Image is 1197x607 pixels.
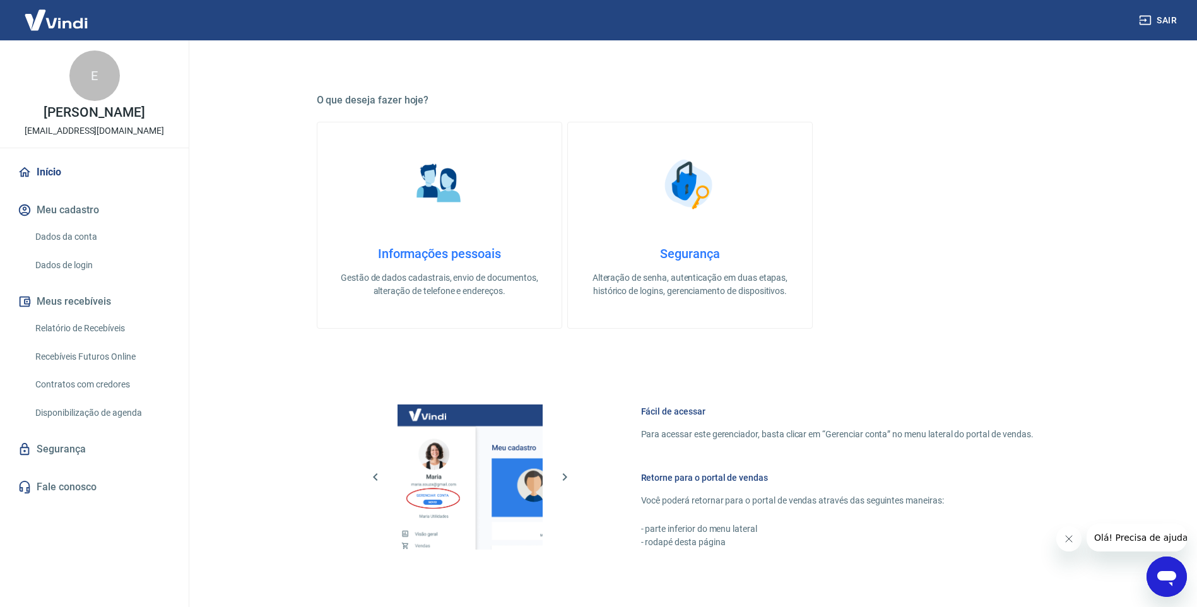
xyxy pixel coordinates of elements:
[641,494,1034,507] p: Você poderá retornar para o portal de vendas através das seguintes maneiras:
[1087,524,1187,551] iframe: Mensagem da empresa
[408,153,471,216] img: Informações pessoais
[641,405,1034,418] h6: Fácil de acessar
[44,106,144,119] p: [PERSON_NAME]
[338,271,541,298] p: Gestão de dados cadastrais, envio de documentos, alteração de telefone e endereços.
[317,94,1064,107] h5: O que deseja fazer hoje?
[641,471,1034,484] h6: Retorne para o portal de vendas
[641,428,1034,441] p: Para acessar este gerenciador, basta clicar em “Gerenciar conta” no menu lateral do portal de ven...
[338,246,541,261] h4: Informações pessoais
[1147,557,1187,597] iframe: Botão para abrir a janela de mensagens
[398,404,543,550] img: Imagem da dashboard mostrando o botão de gerenciar conta na sidebar no lado esquerdo
[30,315,174,341] a: Relatório de Recebíveis
[30,252,174,278] a: Dados de login
[8,9,106,19] span: Olá! Precisa de ajuda?
[588,271,792,298] p: Alteração de senha, autenticação em duas etapas, histórico de logins, gerenciamento de dispositivos.
[641,536,1034,549] p: - rodapé desta página
[30,224,174,250] a: Dados da conta
[1056,526,1082,551] iframe: Fechar mensagem
[15,158,174,186] a: Início
[15,435,174,463] a: Segurança
[567,122,813,329] a: SegurançaSegurançaAlteração de senha, autenticação em duas etapas, histórico de logins, gerenciam...
[30,400,174,426] a: Disponibilização de agenda
[69,50,120,101] div: E
[30,344,174,370] a: Recebíveis Futuros Online
[25,124,164,138] p: [EMAIL_ADDRESS][DOMAIN_NAME]
[15,473,174,501] a: Fale conosco
[15,196,174,224] button: Meu cadastro
[658,153,721,216] img: Segurança
[15,1,97,39] img: Vindi
[317,122,562,329] a: Informações pessoaisInformações pessoaisGestão de dados cadastrais, envio de documentos, alteraçã...
[15,288,174,315] button: Meus recebíveis
[588,246,792,261] h4: Segurança
[641,522,1034,536] p: - parte inferior do menu lateral
[1136,9,1182,32] button: Sair
[30,372,174,398] a: Contratos com credores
